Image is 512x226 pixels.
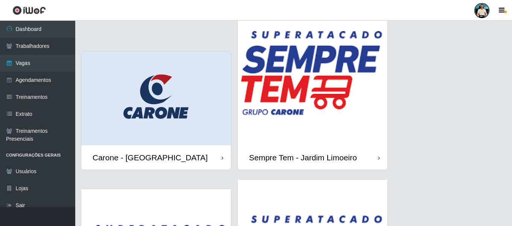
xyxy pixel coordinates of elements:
[81,51,231,170] a: Carone - [GEOGRAPHIC_DATA]
[93,153,208,162] div: Carone - [GEOGRAPHIC_DATA]
[81,51,231,145] img: cardImg
[249,153,357,162] div: Sempre Tem - Jardim Limoeiro
[12,6,46,15] img: CoreUI Logo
